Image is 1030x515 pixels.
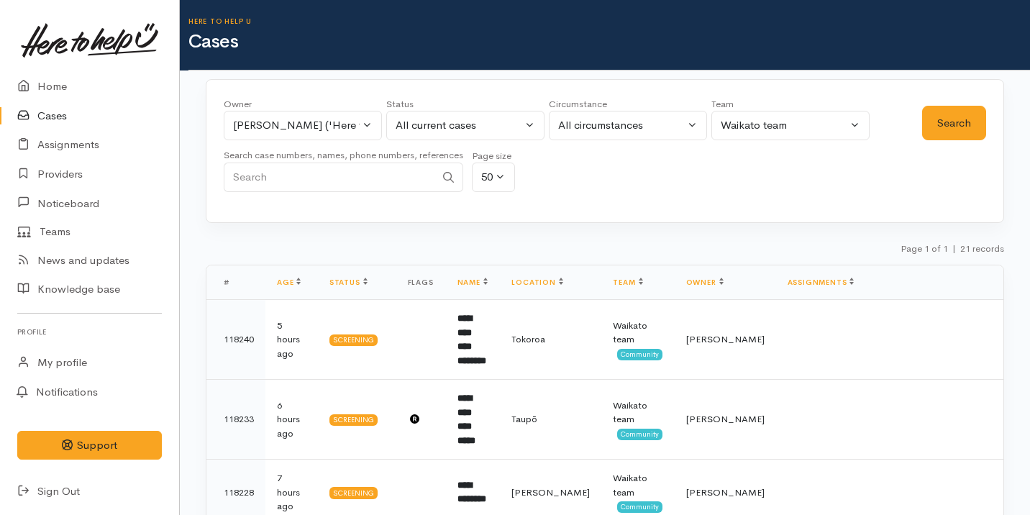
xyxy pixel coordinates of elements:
a: Name [457,278,488,287]
div: Waikato team [721,117,847,134]
span: [PERSON_NAME] [686,333,765,345]
small: Search case numbers, names, phone numbers, references [224,149,463,161]
span: | [952,242,956,255]
input: Search [224,163,435,192]
div: Team [711,97,870,111]
button: All circumstances [549,111,707,140]
div: All current cases [396,117,522,134]
td: 118240 [206,300,265,380]
span: Taupō [511,413,537,425]
span: Community [617,429,662,440]
div: Screening [329,414,378,426]
td: 6 hours ago [265,380,318,460]
a: Owner [686,278,724,287]
td: 118233 [206,380,265,460]
small: Page 1 of 1 21 records [901,242,1004,255]
a: Assignments [788,278,854,287]
a: Status [329,278,368,287]
button: All current cases [386,111,544,140]
div: Status [386,97,544,111]
span: Tokoroa [511,333,545,345]
a: Age [277,278,301,287]
div: Page size [472,149,515,163]
button: Waikato team [711,111,870,140]
a: Location [511,278,562,287]
th: Flags [396,265,446,300]
span: [PERSON_NAME] [511,486,590,498]
div: All circumstances [558,117,685,134]
span: Community [617,501,662,513]
div: Waikato team [613,319,662,347]
div: Screening [329,334,378,346]
div: 50 [481,169,493,186]
h6: Here to help u [188,17,1030,25]
div: Screening [329,487,378,498]
div: Waikato team [613,471,662,499]
h1: Cases [188,32,1030,53]
button: Priyanka Duggal ('Here to help u') [224,111,382,140]
span: [PERSON_NAME] [686,486,765,498]
button: Support [17,431,162,460]
h6: Profile [17,322,162,342]
div: Circumstance [549,97,707,111]
button: Search [922,106,986,141]
th: # [206,265,265,300]
div: Waikato team [613,398,662,427]
span: [PERSON_NAME] [686,413,765,425]
a: Team [613,278,642,287]
td: 5 hours ago [265,300,318,380]
span: Community [617,349,662,360]
div: [PERSON_NAME] ('Here to help u') [233,117,360,134]
div: Owner [224,97,382,111]
button: 50 [472,163,515,192]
